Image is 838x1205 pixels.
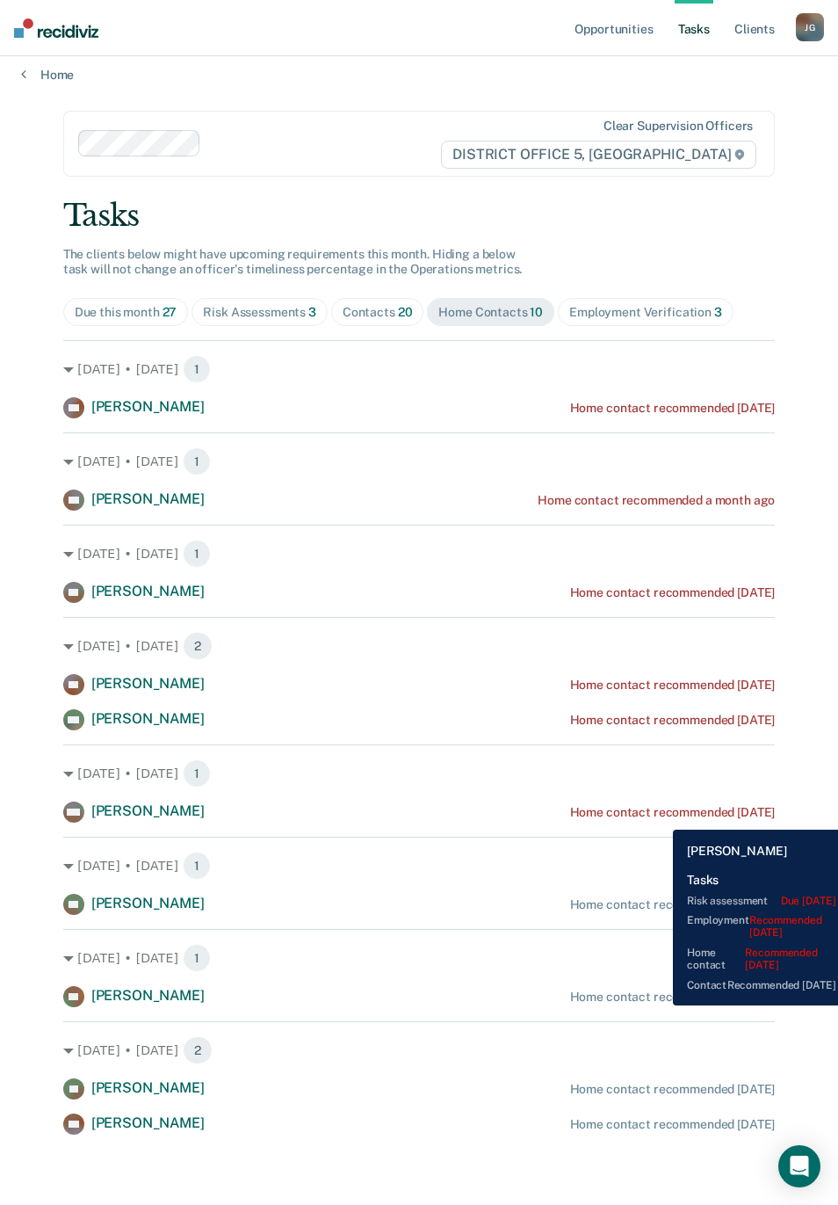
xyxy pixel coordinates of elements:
span: 1 [183,540,211,568]
span: 2 [183,1036,213,1064]
span: [PERSON_NAME] [91,1079,205,1096]
span: 1 [183,447,211,475]
div: Home contact recommended [DATE] [570,897,776,912]
div: Home contact recommended [DATE] [570,678,776,693]
span: 1 [183,852,211,880]
span: [PERSON_NAME] [91,895,205,911]
span: DISTRICT OFFICE 5, [GEOGRAPHIC_DATA] [441,141,756,169]
div: [DATE] • [DATE] 1 [63,355,776,383]
span: 3 [308,305,316,319]
div: [DATE] • [DATE] 1 [63,759,776,788]
span: 1 [183,355,211,383]
span: 27 [163,305,177,319]
span: 1 [183,759,211,788]
div: Tasks [63,198,776,234]
div: Home contact recommended [DATE] [570,585,776,600]
span: [PERSON_NAME] [91,710,205,727]
div: [DATE] • [DATE] 2 [63,632,776,660]
div: Home contact recommended [DATE] [570,1117,776,1132]
span: [PERSON_NAME] [91,583,205,599]
span: [PERSON_NAME] [91,987,205,1004]
span: [PERSON_NAME] [91,1114,205,1131]
button: JG [796,13,824,41]
div: [DATE] • [DATE] 1 [63,447,776,475]
span: 3 [714,305,722,319]
div: Contacts [343,305,413,320]
span: [PERSON_NAME] [91,398,205,415]
span: [PERSON_NAME] [91,490,205,507]
div: [DATE] • [DATE] 1 [63,540,776,568]
div: J G [796,13,824,41]
span: [PERSON_NAME] [91,802,205,819]
span: 20 [398,305,413,319]
div: Home contact recommended [DATE] [570,713,776,728]
div: Open Intercom Messenger [778,1145,820,1187]
span: The clients below might have upcoming requirements this month. Hiding a below task will not chang... [63,247,523,276]
div: Due this month [75,305,177,320]
span: 1 [183,944,211,972]
div: Home contact recommended [DATE] [570,990,776,1005]
div: [DATE] • [DATE] 1 [63,852,776,880]
div: Employment Verification [569,305,722,320]
div: Home contact recommended [DATE] [570,1082,776,1097]
img: Recidiviz [14,18,98,38]
div: [DATE] • [DATE] 2 [63,1036,776,1064]
a: Home [21,67,817,83]
div: Home contact recommended [DATE] [570,805,776,820]
span: 10 [530,305,543,319]
div: [DATE] • [DATE] 1 [63,944,776,972]
div: Risk Assessments [203,305,316,320]
div: Home contact recommended a month ago [538,493,775,508]
div: Clear supervision officers [603,119,753,134]
span: 2 [183,632,213,660]
span: [PERSON_NAME] [91,675,205,692]
div: Home Contacts [438,305,543,320]
div: Home contact recommended [DATE] [570,401,776,416]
